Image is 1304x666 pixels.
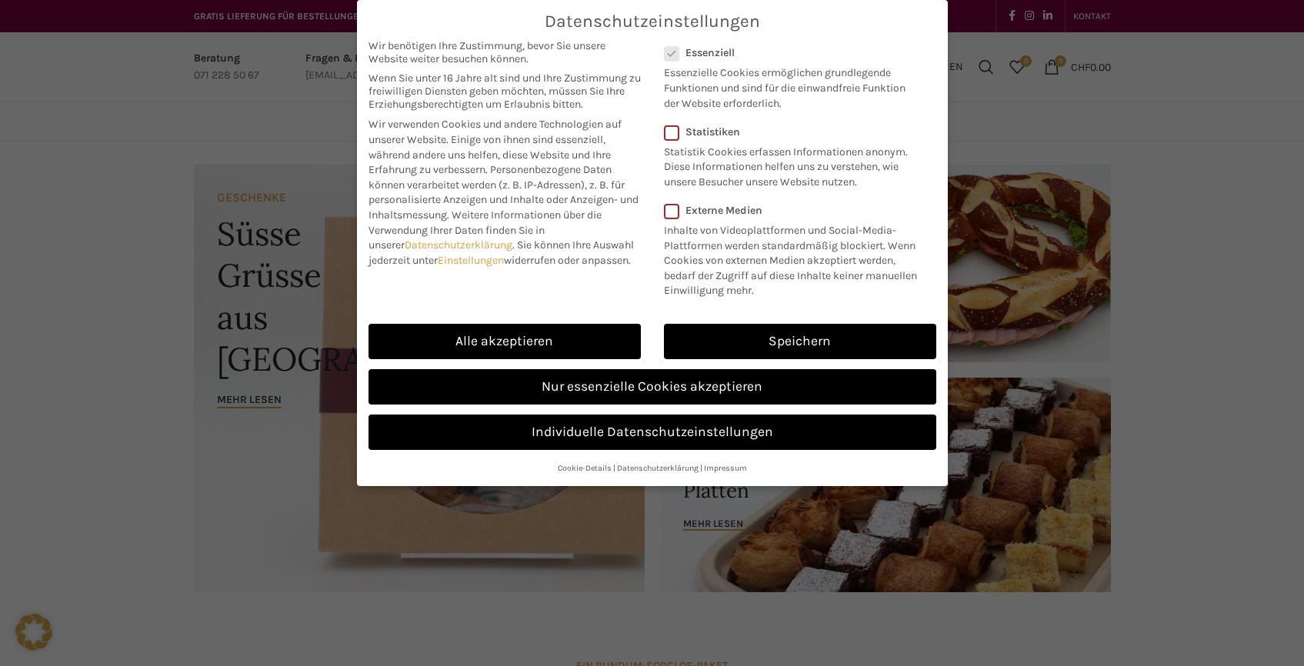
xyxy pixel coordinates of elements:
[369,369,936,405] a: Nur essenzielle Cookies akzeptieren
[664,324,936,359] a: Speichern
[617,463,699,473] a: Datenschutzerklärung
[664,138,916,190] p: Statistik Cookies erfassen Informationen anonym. Diese Informationen helfen uns zu verstehen, wie...
[438,254,504,267] a: Einstellungen
[664,204,926,217] label: Externe Medien
[704,463,747,473] a: Impressum
[369,163,639,221] span: Personenbezogene Daten können verarbeitet werden (z. B. IP-Adressen), z. B. für personalisierte A...
[664,59,916,111] p: Essenzielle Cookies ermöglichen grundlegende Funktionen und sind für die einwandfreie Funktion de...
[664,125,916,138] label: Statistiken
[405,238,512,251] a: Datenschutzerklärung
[369,324,641,359] a: Alle akzeptieren
[369,238,634,267] span: Sie können Ihre Auswahl jederzeit unter widerrufen oder anpassen.
[369,72,641,111] span: Wenn Sie unter 16 Jahre alt sind und Ihre Zustimmung zu freiwilligen Diensten geben möchten, müss...
[545,12,760,32] span: Datenschutzeinstellungen
[558,463,612,473] a: Cookie-Details
[369,208,602,251] span: Weitere Informationen über die Verwendung Ihrer Daten finden Sie in unserer .
[369,118,622,176] span: Wir verwenden Cookies und andere Technologien auf unserer Website. Einige von ihnen sind essenzie...
[369,415,936,450] a: Individuelle Datenschutzeinstellungen
[664,46,916,59] label: Essenziell
[369,39,641,65] span: Wir benötigen Ihre Zustimmung, bevor Sie unsere Website weiter besuchen können.
[664,217,926,298] p: Inhalte von Videoplattformen und Social-Media-Plattformen werden standardmäßig blockiert. Wenn Co...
